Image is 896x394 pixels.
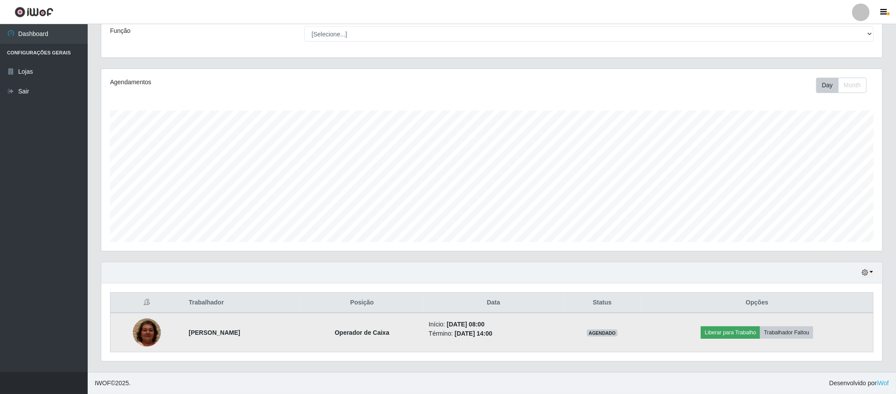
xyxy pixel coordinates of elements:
th: Status [564,293,641,313]
button: Liberar para Trabalho [701,326,760,339]
li: Término: [429,329,558,338]
span: © 2025 . [95,379,131,388]
strong: Operador de Caixa [335,329,390,336]
time: [DATE] 14:00 [455,330,492,337]
span: AGENDADO [587,330,618,337]
button: Month [838,78,867,93]
span: Desenvolvido por [829,379,889,388]
th: Posição [301,293,423,313]
img: CoreUI Logo [14,7,53,18]
img: 1756260956373.jpeg [133,303,161,362]
label: Função [110,26,131,36]
span: IWOF [95,380,111,387]
div: Toolbar with button groups [816,78,874,93]
th: Opções [641,293,873,313]
th: Data [423,293,564,313]
li: Início: [429,320,558,329]
th: Trabalhador [184,293,301,313]
button: Day [816,78,839,93]
button: Trabalhador Faltou [760,326,813,339]
div: Agendamentos [110,78,420,87]
time: [DATE] 08:00 [447,321,484,328]
strong: [PERSON_NAME] [189,329,240,336]
div: First group [816,78,867,93]
a: iWof [877,380,889,387]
